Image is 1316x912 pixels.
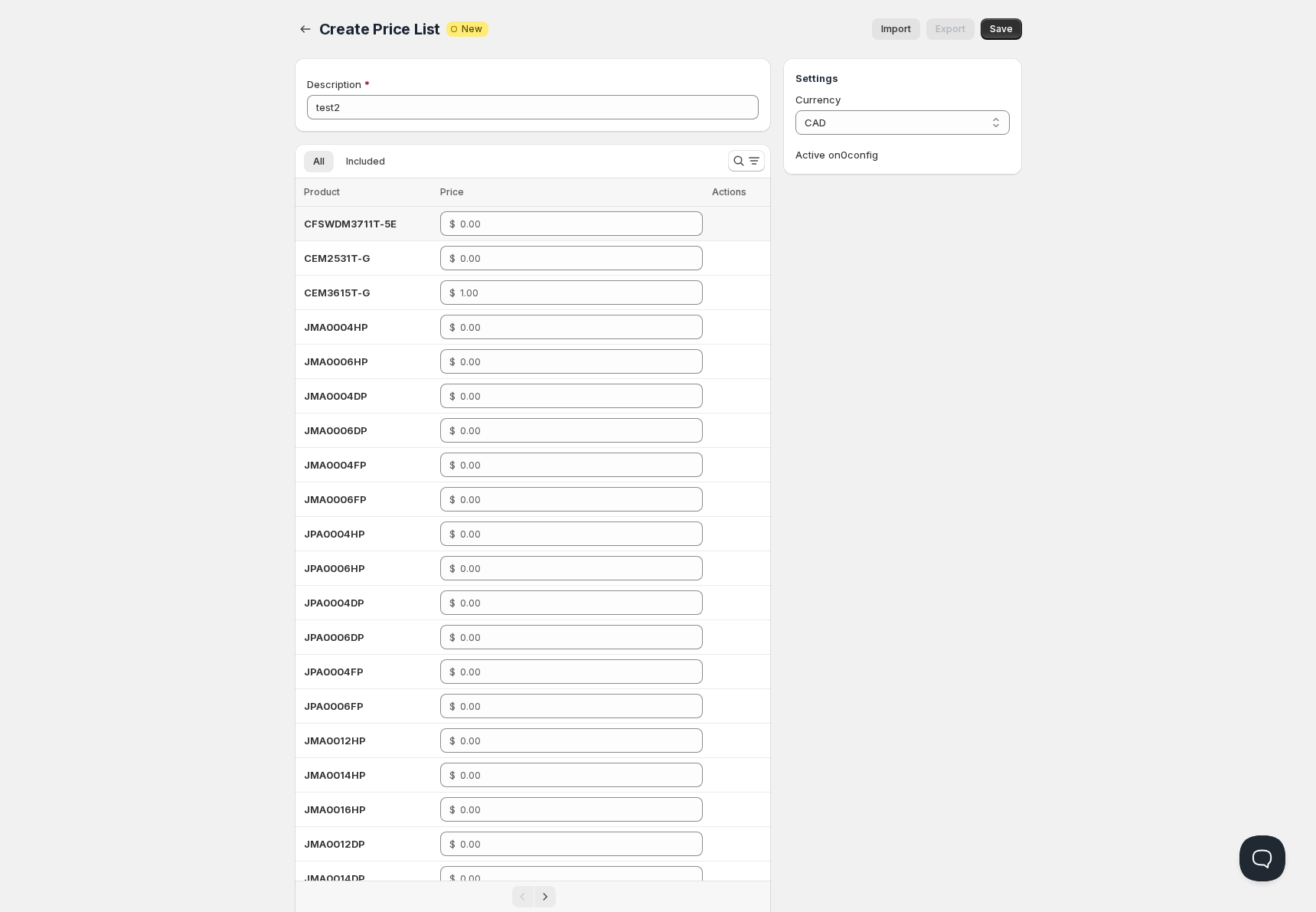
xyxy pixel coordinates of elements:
[304,872,365,884] span: JMA0014DP
[304,803,366,816] span: JMA0016HP
[449,734,456,747] span: $
[304,286,370,299] span: CEM3615T-G
[449,769,456,781] span: $
[460,521,680,546] input: 0.00
[304,321,368,333] span: JMA0004HP
[304,250,370,266] div: CEM2531T-G
[449,286,456,299] span: $
[304,528,365,540] span: JPA0004HP
[728,150,765,172] button: Search and filter results
[460,315,680,339] input: 0.00
[304,698,364,714] div: JPA0006FP
[304,355,368,368] span: JMA0006HP
[449,665,456,678] span: $
[460,797,680,822] input: 0.00
[304,423,367,438] div: JMA0006DP
[449,355,456,368] span: $
[304,629,364,645] div: JPA0006DP
[449,424,456,436] span: $
[313,155,325,168] span: All
[460,384,680,408] input: 0.00
[460,832,680,856] input: 0.00
[981,18,1022,40] button: Save
[460,280,680,305] input: 1.00
[304,767,366,783] div: JMA0014HP
[534,886,556,907] button: Next
[460,246,680,270] input: 0.00
[460,866,680,891] input: 0.00
[460,659,680,684] input: 0.00
[319,20,441,38] span: Create Price List
[795,147,1009,162] p: Active on 0 config
[304,838,365,850] span: JMA0012DP
[449,252,456,264] span: $
[304,836,365,852] div: JMA0012DP
[449,217,456,230] span: $
[460,694,680,718] input: 0.00
[449,872,456,884] span: $
[304,700,364,712] span: JPA0006FP
[304,390,367,402] span: JMA0004DP
[346,155,385,168] span: Included
[304,631,364,643] span: JPA0006DP
[881,23,911,35] span: Import
[304,562,365,574] span: JPA0006HP
[460,349,680,374] input: 0.00
[872,18,920,40] button: Import
[304,493,367,505] span: JMA0006FP
[304,871,365,886] div: JMA0014DP
[449,493,456,505] span: $
[449,700,456,712] span: $
[304,734,366,747] span: JMA0012HP
[304,285,370,300] div: CEM3615T-G
[460,728,680,753] input: 0.00
[304,561,365,576] div: JPA0006HP
[460,556,680,580] input: 0.00
[304,526,365,541] div: JPA0004HP
[304,802,366,817] div: JMA0016HP
[460,418,680,443] input: 0.00
[449,459,456,471] span: $
[460,211,680,236] input: 0.00
[304,769,366,781] span: JMA0014HP
[295,881,772,912] nav: Pagination
[449,562,456,574] span: $
[304,733,366,748] div: JMA0012HP
[304,216,397,231] div: CFSWDM3711T-5E
[449,390,456,402] span: $
[304,665,364,678] span: JPA0004FP
[304,354,368,369] div: JMA0006HP
[449,838,456,850] span: $
[460,487,680,512] input: 0.00
[304,186,340,198] span: Product
[304,217,397,230] span: CFSWDM3711T-5E
[440,186,464,198] span: Price
[460,625,680,649] input: 0.00
[449,631,456,643] span: $
[1239,835,1285,881] iframe: Help Scout Beacon - Open
[462,23,482,35] span: New
[304,595,364,610] div: JPA0004DP
[795,93,841,106] span: Currency
[990,23,1013,35] span: Save
[304,388,367,404] div: JMA0004DP
[304,597,364,609] span: JPA0004DP
[460,763,680,787] input: 0.00
[304,252,370,264] span: CEM2531T-G
[304,457,367,472] div: JMA0004FP
[449,803,456,816] span: $
[307,78,361,90] span: Description
[304,459,367,471] span: JMA0004FP
[304,319,368,335] div: JMA0004HP
[460,590,680,615] input: 0.00
[449,528,456,540] span: $
[460,453,680,477] input: 0.00
[304,492,367,507] div: JMA0006FP
[449,321,456,333] span: $
[307,95,759,119] input: Private internal description
[712,186,746,198] span: Actions
[449,597,456,609] span: $
[304,424,367,436] span: JMA0006DP
[304,664,364,679] div: JPA0004FP
[795,70,1009,86] h3: Settings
